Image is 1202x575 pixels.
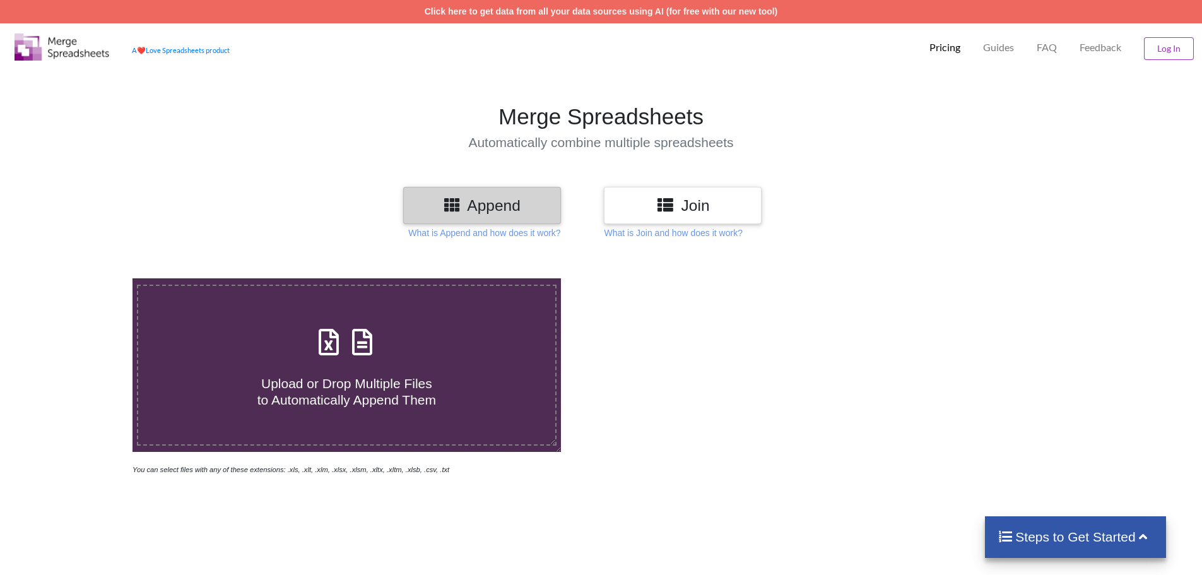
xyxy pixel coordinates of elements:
[604,227,742,239] p: What is Join and how does it work?
[408,227,560,239] p: What is Append and how does it work?
[413,196,551,215] h3: Append
[998,529,1153,545] h4: Steps to Get Started
[257,376,436,406] span: Upload or Drop Multiple Files to Automatically Append Them
[425,6,778,16] a: Click here to get data from all your data sources using AI (for free with our new tool)
[613,196,752,215] h3: Join
[983,41,1014,54] p: Guides
[137,46,146,54] span: heart
[1144,37,1194,60] button: Log In
[1037,41,1057,54] p: FAQ
[15,33,109,61] img: Logo.png
[132,46,230,54] a: AheartLove Spreadsheets product
[1080,42,1121,52] span: Feedback
[929,41,960,54] p: Pricing
[133,466,449,473] i: You can select files with any of these extensions: .xls, .xlt, .xlm, .xlsx, .xlsm, .xltx, .xltm, ...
